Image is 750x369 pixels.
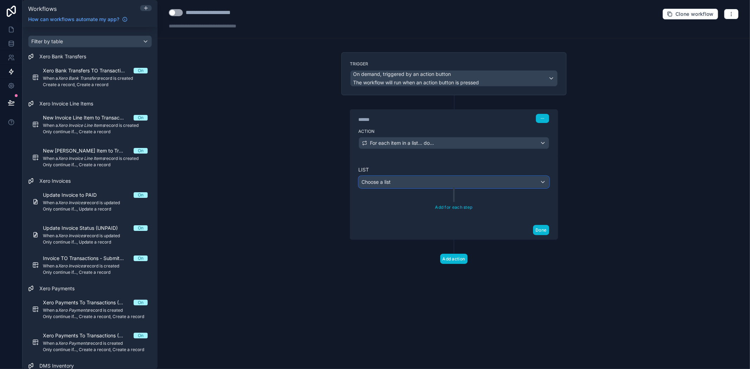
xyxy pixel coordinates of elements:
span: When a record is updated [43,200,148,206]
span: Xero Bank Transfers TO Transactions [43,67,134,74]
a: New Invoice Line Item to TransactionsOnWhen aXero Invoice Line Itemsrecord is createdOnly continu... [28,110,152,139]
span: Choose a list [362,179,391,185]
span: Update Invoice Status (UNPAID) [43,225,126,232]
em: Xero Invoices [58,233,85,238]
span: Only continue if..., Update a record [43,239,148,245]
em: Xero Invoice Line Items [58,123,104,128]
button: Add action [440,254,468,264]
label: List [359,166,549,173]
span: For each item in a list... do... [370,140,434,147]
span: When a record is updated [43,233,148,239]
em: Xero Bank Transfers [58,76,99,81]
span: When a record is created [43,156,148,161]
span: Only continue if..., Create a record [43,270,148,275]
span: When a record is created [43,123,148,128]
span: When a record is created [43,76,148,81]
button: Clone workflow [662,8,718,20]
span: On demand, triggered by an action button [353,71,451,78]
div: On [138,115,143,121]
a: Xero Payments To Transactions (Receive Money)OnWhen aXero Paymentsrecord is createdOnly continue ... [28,328,152,357]
label: Action [359,129,549,134]
span: How can workflows automate my app? [28,16,119,23]
a: Invoice TO Transactions - SubmittedOnWhen aXero Invoicesrecord is createdOnly continue if..., Cre... [28,251,152,279]
a: Xero Payments To Transactions (Spend Money)OnWhen aXero Paymentsrecord is createdOnly continue if... [28,295,152,324]
span: Xero Invoices [39,177,71,184]
div: On [138,300,143,305]
span: Only continue if..., Create a record, Create a record [43,314,148,319]
button: Add for each step [432,202,475,212]
div: On [138,148,143,154]
a: How can workflows automate my app? [25,16,130,23]
span: Xero Payments [39,285,75,292]
button: On demand, triggered by an action buttonThe workflow will run when an action button is pressed [350,70,558,86]
button: Choose a list [359,176,549,188]
button: For each item in a list... do... [359,137,549,149]
span: When a record is created [43,263,148,269]
button: Done [533,225,549,235]
em: Xero Payments [58,341,89,346]
span: Only continue if..., Create a record [43,129,148,135]
span: New [PERSON_NAME] Item to Transactions [43,147,134,154]
div: On [138,68,143,73]
span: Clone workflow [675,11,714,17]
em: Xero Invoice Line Items [58,156,104,161]
div: On [138,192,143,198]
span: The workflow will run when an action button is pressed [353,79,479,85]
span: Update Invoice to PAID [43,192,105,199]
a: Update Invoice to PAIDOnWhen aXero Invoicesrecord is updatedOnly continue if..., Update a record [28,187,152,216]
a: New [PERSON_NAME] Item to TransactionsOnWhen aXero Invoice Line Itemsrecord is createdOnly contin... [28,143,152,172]
span: Filter by table [31,38,63,44]
span: Create a record, Create a record [43,82,148,88]
span: Only continue if..., Update a record [43,206,148,212]
span: Xero Payments To Transactions (Receive Money) [43,332,134,339]
label: Trigger [350,61,558,67]
a: Update Invoice Status (UNPAID)OnWhen aXero Invoicesrecord is updatedOnly continue if..., Update a... [28,220,152,249]
span: Only continue if..., Create a record [43,162,148,168]
em: Xero Invoices [58,200,85,205]
div: On [138,333,143,338]
span: Xero Payments To Transactions (Spend Money) [43,299,134,306]
span: New Invoice Line Item to Transactions [43,114,134,121]
div: scrollable content [23,27,158,369]
span: Workflows [28,5,57,12]
div: On [138,255,143,261]
em: Xero Invoices [58,263,85,268]
span: Invoice TO Transactions - Submitted [43,255,134,262]
button: Filter by table [28,35,152,47]
span: Xero Bank Transfers [39,53,86,60]
a: Xero Bank Transfers TO TransactionsOnWhen aXero Bank Transfersrecord is createdCreate a record, C... [28,63,152,92]
span: When a record is created [43,341,148,346]
div: On [138,225,143,231]
span: Xero Invoice Line Items [39,100,93,107]
span: Only continue if..., Create a record, Create a record [43,347,148,352]
em: Xero Payments [58,307,89,313]
span: When a record is created [43,307,148,313]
